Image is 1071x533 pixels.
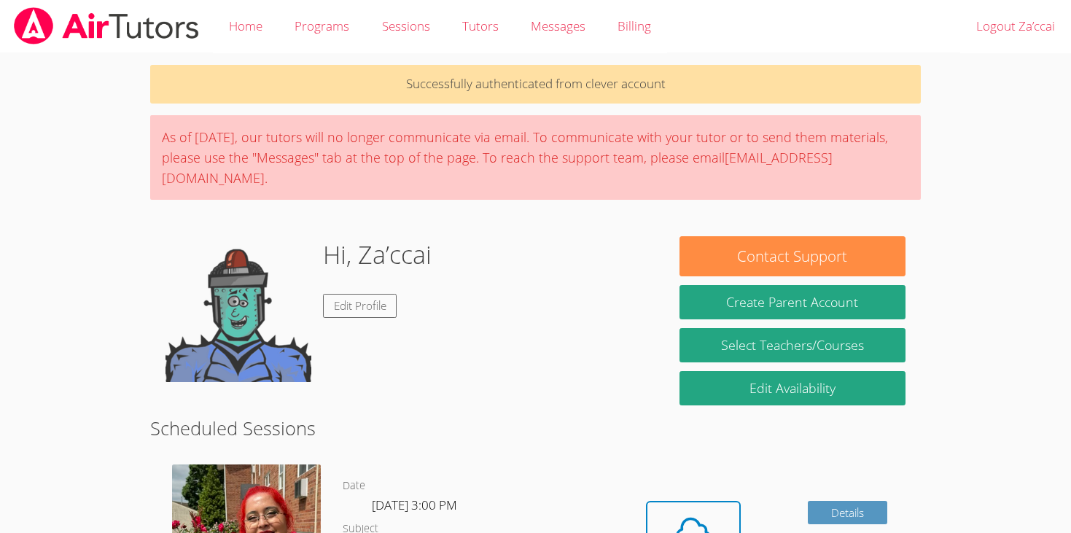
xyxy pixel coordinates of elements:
[165,236,311,382] img: default.png
[808,501,888,525] a: Details
[343,477,365,495] dt: Date
[12,7,200,44] img: airtutors_banner-c4298cdbf04f3fff15de1276eac7730deb9818008684d7c2e4769d2f7ddbe033.png
[531,17,585,34] span: Messages
[323,236,432,273] h1: Hi, Za’ccai
[679,328,906,362] a: Select Teachers/Courses
[679,285,906,319] button: Create Parent Account
[679,236,906,276] button: Contact Support
[679,371,906,405] a: Edit Availability
[150,115,922,200] div: As of [DATE], our tutors will no longer communicate via email. To communicate with your tutor or ...
[372,497,457,513] span: [DATE] 3:00 PM
[150,414,922,442] h2: Scheduled Sessions
[323,294,397,318] a: Edit Profile
[150,65,922,104] p: Successfully authenticated from clever account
